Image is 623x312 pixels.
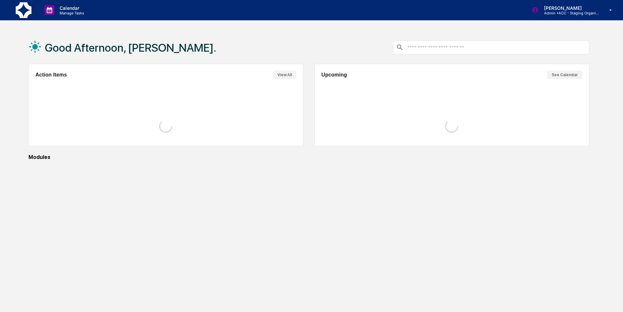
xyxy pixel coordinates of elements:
h1: Good Afternoon, [PERSON_NAME]. [45,41,216,54]
button: See Calendar [547,71,582,79]
h2: Action Items [35,72,67,78]
h2: Upcoming [321,72,347,78]
p: [PERSON_NAME] [539,5,600,11]
p: Manage Tasks [54,11,87,15]
div: Modules [28,154,589,160]
p: Admin • ACC - Staging Organization [539,11,600,15]
img: logo [16,2,31,18]
button: View All [273,71,296,79]
p: Calendar [54,5,87,11]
